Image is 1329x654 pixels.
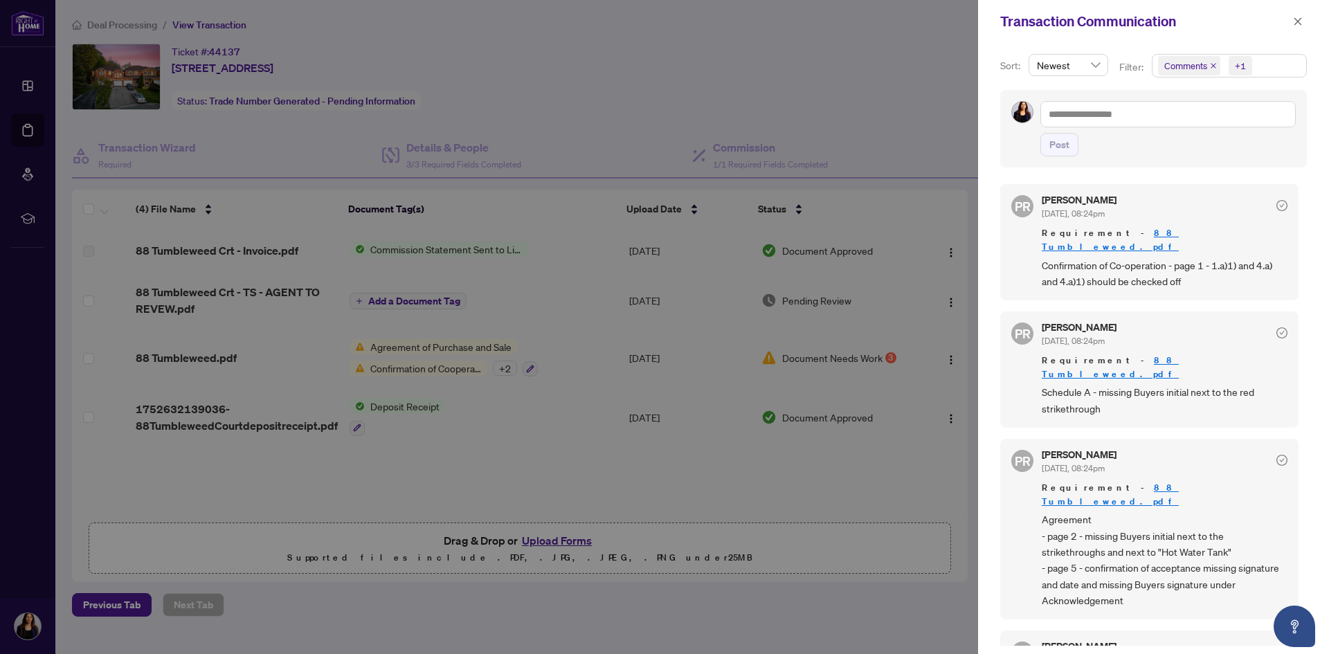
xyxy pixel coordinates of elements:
span: PR [1015,324,1031,343]
span: [DATE], 08:24pm [1042,463,1105,473]
span: Comments [1164,59,1207,73]
span: Requirement - [1042,354,1287,381]
span: Newest [1037,55,1100,75]
div: Transaction Communication [1000,11,1289,32]
span: Agreement - page 2 - missing Buyers initial next to the strikethroughs and next to "Hot Water Tan... [1042,511,1287,608]
p: Filter: [1119,60,1146,75]
span: Requirement - [1042,226,1287,254]
span: check-circle [1276,200,1287,211]
span: PR [1015,197,1031,216]
span: check-circle [1276,455,1287,466]
span: Comments [1158,56,1220,75]
h5: [PERSON_NAME] [1042,323,1116,332]
span: Schedule A - missing Buyers initial next to the red strikethrough [1042,384,1287,417]
span: close [1210,62,1217,69]
span: close [1293,17,1303,26]
span: [DATE], 08:24pm [1042,208,1105,219]
h5: [PERSON_NAME] [1042,450,1116,460]
span: PR [1015,451,1031,471]
span: [DATE], 08:24pm [1042,336,1105,346]
h5: [PERSON_NAME] [1042,642,1116,651]
button: Post [1040,133,1078,156]
span: Requirement - [1042,481,1287,509]
h5: [PERSON_NAME] [1042,195,1116,205]
div: +1 [1235,59,1246,73]
button: Open asap [1274,606,1315,647]
p: Sort: [1000,58,1023,73]
span: check-circle [1276,327,1287,338]
span: Confirmation of Co-operation - page 1 - 1.a)1) and 4.a) and 4.a)1) should be checked off [1042,257,1287,290]
img: Profile Icon [1012,102,1033,122]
